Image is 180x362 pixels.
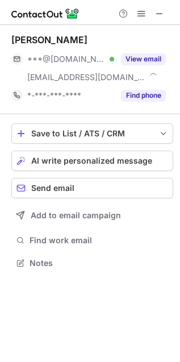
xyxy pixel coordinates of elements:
[11,205,173,226] button: Add to email campaign
[121,90,166,101] button: Reveal Button
[30,258,169,268] span: Notes
[11,7,79,20] img: ContactOut v5.3.10
[11,232,173,248] button: Find work email
[30,235,169,246] span: Find work email
[31,129,153,138] div: Save to List / ATS / CRM
[31,184,74,193] span: Send email
[11,34,87,45] div: [PERSON_NAME]
[11,123,173,144] button: save-profile-one-click
[11,151,173,171] button: AI write personalized message
[31,156,152,165] span: AI write personalized message
[11,255,173,271] button: Notes
[121,53,166,65] button: Reveal Button
[31,211,121,220] span: Add to email campaign
[11,178,173,198] button: Send email
[27,54,106,64] span: ***@[DOMAIN_NAME]
[27,72,145,82] span: [EMAIL_ADDRESS][DOMAIN_NAME]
